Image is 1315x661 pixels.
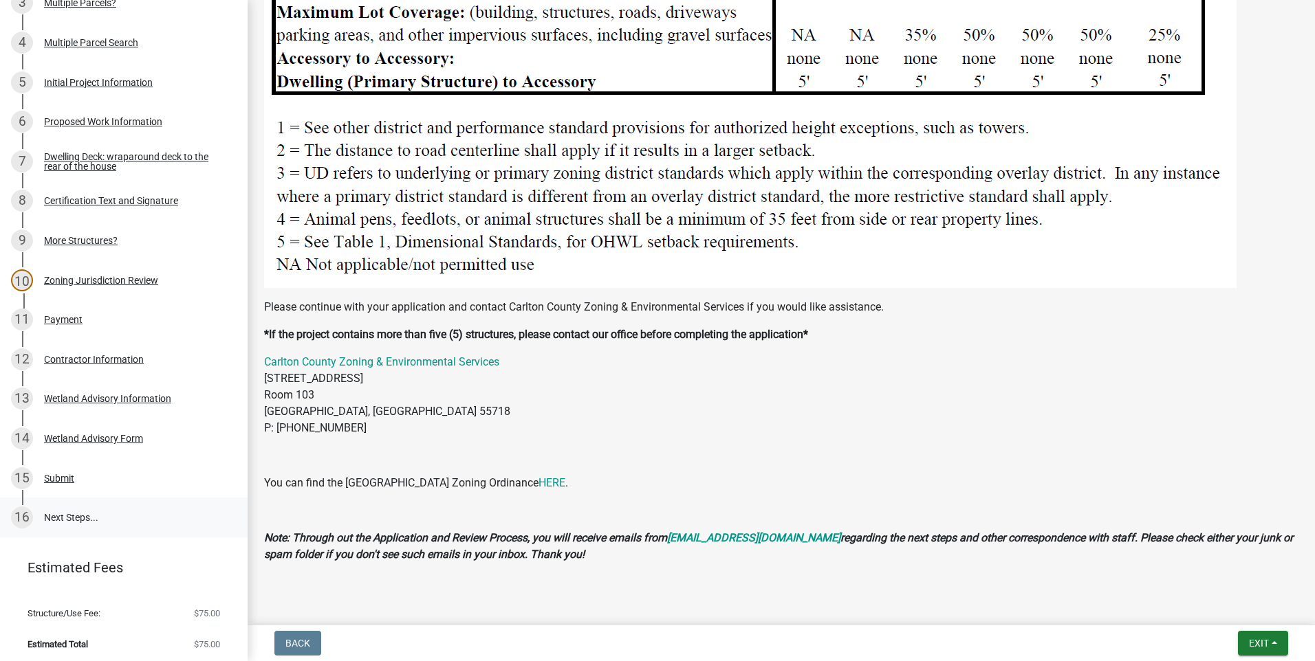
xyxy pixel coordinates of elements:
[28,640,88,649] span: Estimated Total
[539,476,565,489] a: HERE
[44,394,171,403] div: Wetland Advisory Information
[274,631,321,656] button: Back
[44,236,118,245] div: More Structures?
[44,117,162,126] div: Proposed Work Information
[11,71,33,93] div: 5
[44,355,144,364] div: Contractor Information
[11,269,33,291] div: 10
[44,38,138,47] div: Multiple Parcel Search
[11,467,33,489] div: 15
[11,554,226,581] a: Estimated Fees
[11,348,33,370] div: 12
[44,78,153,87] div: Initial Project Information
[264,355,499,368] a: Carlton County Zoning & Environmental Services
[264,531,1293,561] strong: regarding the next steps and other correspondence with staff. Please check either your junk or sp...
[28,609,100,618] span: Structure/Use Fee:
[11,506,33,528] div: 16
[11,190,33,212] div: 8
[11,427,33,449] div: 14
[44,152,226,171] div: Dwelling Deck: wraparound deck to the rear of the house
[264,299,1298,315] p: Please continue with your application and contact Carlton County Zoning & Environmental Services ...
[11,150,33,172] div: 7
[1249,638,1269,649] span: Exit
[264,475,1298,491] p: You can find the [GEOGRAPHIC_DATA] Zoning Ordinance .
[264,531,667,544] strong: Note: Through out the Application and Review Process, you will receive emails from
[11,111,33,133] div: 6
[44,276,158,285] div: Zoning Jurisdiction Review
[44,315,83,324] div: Payment
[285,638,310,649] span: Back
[11,388,33,410] div: 13
[44,434,143,443] div: Wetland Advisory Form
[44,196,178,205] div: Certification Text and Signature
[11,32,33,54] div: 4
[194,640,220,649] span: $75.00
[667,531,840,544] a: [EMAIL_ADDRESS][DOMAIN_NAME]
[264,328,808,341] strong: *If the project contains more than five (5) structures, please contact our office before completi...
[11,309,33,330] div: 11
[11,229,33,251] div: 9
[44,473,74,483] div: Submit
[264,354,1298,436] p: [STREET_ADDRESS] Room 103 [GEOGRAPHIC_DATA], [GEOGRAPHIC_DATA] 55718 P: [PHONE_NUMBER]
[1238,631,1288,656] button: Exit
[194,609,220,618] span: $75.00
